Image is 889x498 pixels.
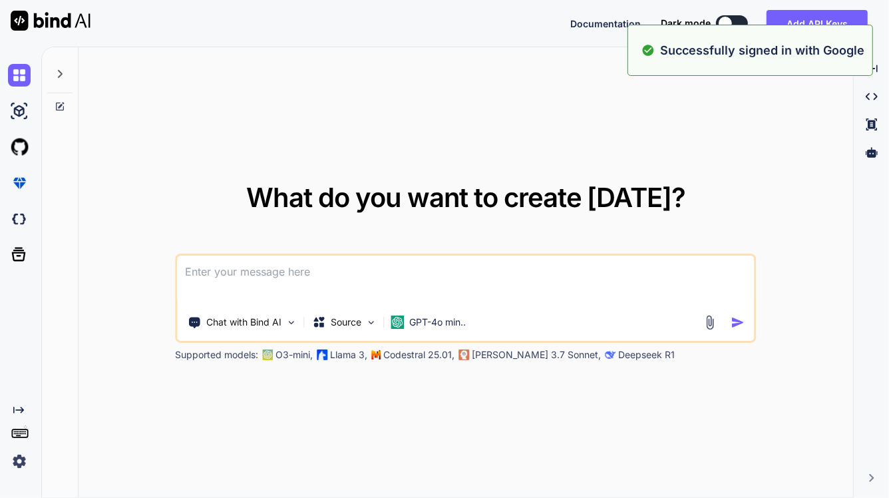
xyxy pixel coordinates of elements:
p: Llama 3, [331,348,368,362]
img: icon [731,316,745,330]
button: Add API Keys [767,10,868,37]
img: Bind AI [11,11,90,31]
p: GPT-4o min.. [410,316,466,329]
span: Dark mode [661,17,711,30]
p: Supported models: [176,348,259,362]
img: githubLight [8,136,31,158]
img: GPT-4o mini [391,316,405,329]
p: [PERSON_NAME] 3.7 Sonnet, [472,348,602,362]
img: Pick Models [366,317,377,328]
img: Llama2 [317,350,328,360]
p: Successfully signed in with Google [660,41,864,59]
span: Documentation [570,18,641,29]
p: Chat with Bind AI [207,316,282,329]
img: claude [459,350,470,360]
img: alert [641,41,655,59]
img: darkCloudIdeIcon [8,208,31,230]
p: Codestral 25.01, [384,348,455,362]
img: settings [8,450,31,473]
p: Deepseek R1 [619,348,675,362]
img: attachment [703,315,718,330]
img: premium [8,172,31,194]
img: ai-studio [8,100,31,123]
span: What do you want to create [DATE]? [246,181,686,214]
img: chat [8,64,31,87]
img: GPT-4 [263,350,273,360]
button: Documentation [570,17,641,31]
img: Mistral-AI [372,350,381,360]
p: O3-mini, [276,348,313,362]
img: Pick Tools [286,317,297,328]
img: claude [606,350,616,360]
p: Source [331,316,362,329]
